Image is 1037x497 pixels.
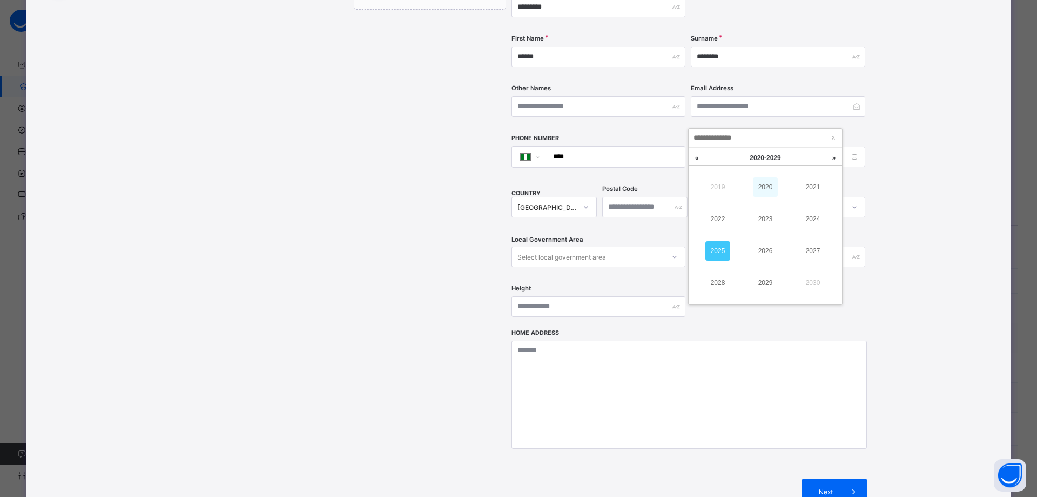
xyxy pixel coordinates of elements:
a: 2030 [800,273,825,293]
label: Surname [691,35,718,42]
td: 2020 [742,171,789,203]
a: 2025 [705,241,730,261]
button: Open asap [994,459,1026,492]
div: [GEOGRAPHIC_DATA] [517,203,577,211]
td: 2022 [694,203,742,235]
span: 2020 - 2029 [750,154,780,162]
td: 2019 [694,171,742,203]
a: 2026 [753,241,778,261]
a: 2028 [705,273,730,293]
a: Next decade [826,148,842,168]
div: Select local government area [517,247,606,267]
td: 2029 [742,267,789,299]
a: 2024 [800,209,825,229]
label: Postal Code [602,185,638,193]
a: 2023 [753,209,778,229]
td: 2025 [694,235,742,267]
td: 2024 [789,203,837,235]
a: 2022 [705,209,730,229]
a: 2021 [800,177,825,197]
label: Home Address [511,329,559,336]
td: 2030 [789,267,837,299]
a: 2027 [800,241,825,261]
span: Next [810,488,841,496]
span: COUNTRY [511,190,541,197]
a: 2020-2029 [717,148,814,168]
a: 2020 [753,177,778,197]
td: 2027 [789,235,837,267]
label: Height [511,284,531,292]
label: First Name [511,35,544,42]
span: Local Government Area [511,236,583,243]
td: 2023 [742,203,789,235]
a: 2029 [753,273,778,293]
label: Email Address [691,84,733,92]
label: Other Names [511,84,551,92]
a: 2019 [705,177,730,197]
td: 2028 [694,267,742,299]
td: 2021 [789,171,837,203]
a: Last decade [689,148,705,168]
td: 2026 [742,235,789,267]
label: Phone Number [511,135,559,142]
